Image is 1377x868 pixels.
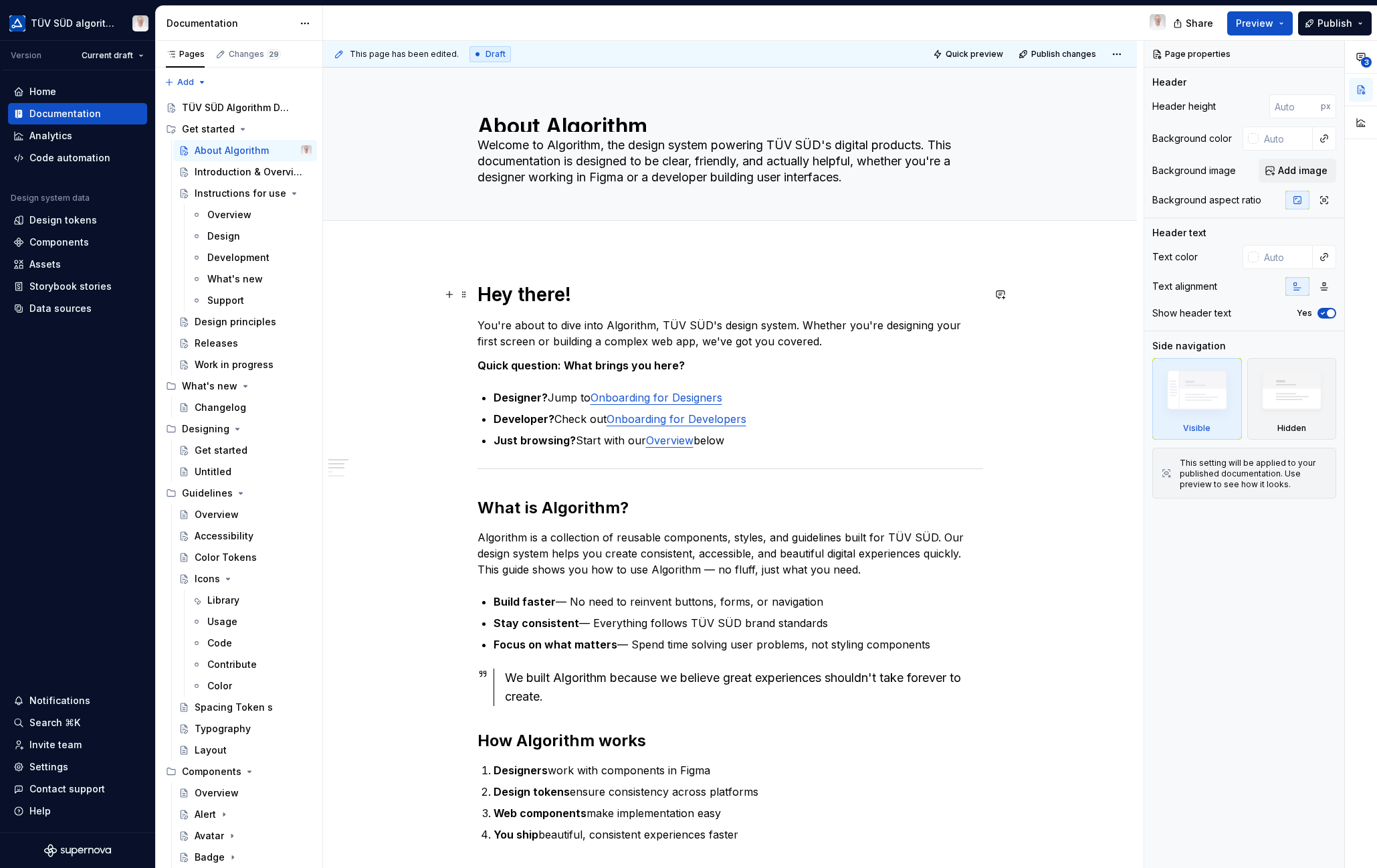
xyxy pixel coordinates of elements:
[11,50,41,61] div: Version
[1298,11,1372,35] button: Publish
[207,294,244,307] div: Support
[350,49,459,60] span: This page has been edited.
[478,730,983,752] h2: How Algorithm works
[946,49,1003,60] span: Quick preview
[29,694,90,707] div: Notifications
[195,851,225,864] div: Badge
[186,611,317,632] a: Usage
[478,497,983,519] h2: What is Algorithm?
[494,615,983,631] p: — Everything follows TÜV SÜD brand standards
[161,375,317,397] div: What's new
[8,734,147,756] a: Invite team
[1166,11,1222,35] button: Share
[1031,49,1096,60] span: Publish changes
[8,209,147,231] a: Design tokens
[1317,17,1352,30] span: Publish
[195,187,286,200] div: Instructions for use
[182,101,292,114] div: TÜV SÜD Algorithm Design System - seamless solutions, unified experiences.
[173,504,317,525] a: Overview
[8,690,147,711] button: Notifications
[1015,45,1102,64] button: Publish changes
[478,317,983,349] p: You're about to dive into Algorithm, TÜV SÜD's design system. Whether you're designing your first...
[494,806,587,820] strong: Web components
[29,716,80,729] div: Search ⌘K
[76,46,150,65] button: Current draft
[9,15,25,31] img: b580ff83-5aa9-44e3-bf1e-f2d94e587a2d.png
[1259,159,1336,183] button: Add image
[186,675,317,697] a: Color
[301,145,312,156] img: Marco Schäfer
[195,829,224,843] div: Avatar
[229,49,281,60] div: Changes
[29,151,110,165] div: Code automation
[494,638,617,651] strong: Focus on what matters
[173,333,317,354] a: Releases
[173,311,317,333] a: Design principles
[182,487,233,500] div: Guidelines
[207,272,263,286] div: What's new
[494,828,538,841] strong: You ship
[195,508,239,521] div: Overview
[173,782,317,804] a: Overview
[29,738,82,752] div: Invite team
[1361,57,1372,68] span: 3
[44,844,111,857] svg: Supernova Logo
[494,784,983,800] p: ensure consistency across platforms
[195,529,253,543] div: Accessibility
[182,379,237,393] div: What's new
[161,97,317,118] a: TÜV SÜD Algorithm Design System - seamless solutions, unified experiences.
[494,636,983,653] p: — Spend time solving user problems, not styling components
[494,827,983,843] p: beautiful, consistent experiences faster
[195,444,247,457] div: Get started
[505,669,983,706] div: We built Algorithm because we believe great experiences shouldn't take forever to create.
[173,847,317,868] a: Badge
[161,418,317,440] div: Designing
[195,401,246,414] div: Changelog
[494,411,983,427] p: Check out
[486,49,506,60] span: Draft
[166,49,205,60] div: Pages
[195,722,251,735] div: Typography
[29,804,51,818] div: Help
[161,761,317,782] div: Components
[1247,358,1337,440] div: Hidden
[591,391,722,404] a: Onboarding for Designers
[267,49,281,60] span: 29
[494,764,548,777] strong: Designers
[195,465,231,479] div: Untitled
[186,247,317,268] a: Development
[8,800,147,822] button: Help
[195,144,269,157] div: About Algorithm
[29,107,101,120] div: Documentation
[1152,193,1261,207] div: Background aspect ratio
[82,50,133,61] span: Current draft
[29,280,112,293] div: Storybook stories
[195,337,238,350] div: Releases
[29,782,105,796] div: Contact support
[132,15,148,31] img: Marco Schäfer
[29,236,89,249] div: Components
[494,594,983,610] p: — No need to reinvent buttons, forms, or navigation
[1152,76,1186,89] div: Header
[8,298,147,319] a: Data sources
[195,572,220,586] div: Icons
[195,551,257,564] div: Color Tokens
[8,276,147,297] a: Storybook stories
[195,808,216,821] div: Alert
[207,230,240,243] div: Design
[494,785,570,798] strong: Design tokens
[8,232,147,253] a: Components
[29,213,97,227] div: Design tokens
[29,760,68,774] div: Settings
[494,412,554,426] strong: Developer?
[1186,17,1213,30] span: Share
[173,525,317,547] a: Accessibility
[207,208,251,222] div: Overview
[207,615,237,628] div: Usage
[1150,14,1166,30] img: Marco Schäfer
[494,391,548,404] strong: Designer?
[494,389,983,406] p: Jump to
[475,110,980,132] textarea: About Algorithm
[8,147,147,169] a: Code automation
